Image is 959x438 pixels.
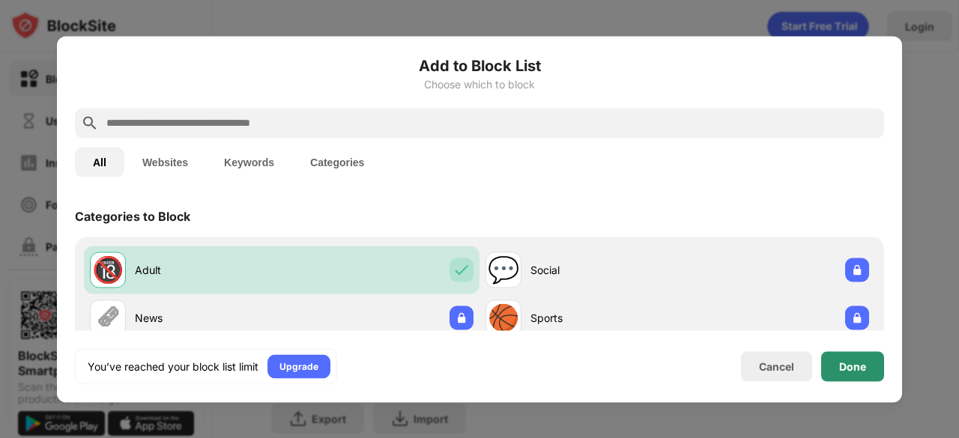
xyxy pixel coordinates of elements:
[124,147,206,177] button: Websites
[135,310,282,326] div: News
[88,359,258,374] div: You’ve reached your block list limit
[530,262,677,278] div: Social
[75,147,124,177] button: All
[135,262,282,278] div: Adult
[839,360,866,372] div: Done
[75,54,884,76] h6: Add to Block List
[81,114,99,132] img: search.svg
[488,255,519,285] div: 💬
[488,302,519,333] div: 🏀
[75,208,190,223] div: Categories to Block
[279,359,318,374] div: Upgrade
[530,310,677,326] div: Sports
[95,302,121,333] div: 🗞
[75,78,884,90] div: Choose which to block
[92,255,124,285] div: 🔞
[759,360,794,373] div: Cancel
[206,147,292,177] button: Keywords
[292,147,382,177] button: Categories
